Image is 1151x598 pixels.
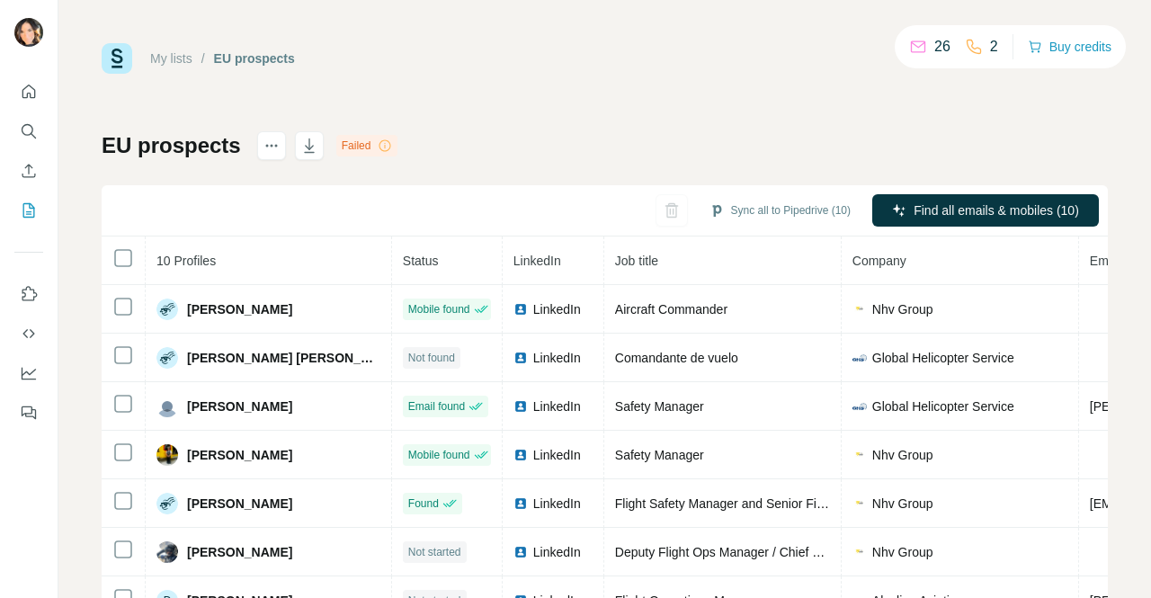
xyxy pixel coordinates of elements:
[852,448,867,462] img: company-logo
[14,18,43,47] img: Avatar
[201,49,205,67] li: /
[533,300,581,318] span: LinkedIn
[102,131,241,160] h1: EU prospects
[187,495,292,513] span: [PERSON_NAME]
[852,496,867,511] img: company-logo
[14,317,43,350] button: Use Surfe API
[513,545,528,559] img: LinkedIn logo
[872,446,933,464] span: Nhv Group
[336,135,398,156] div: Failed
[156,396,178,417] img: Avatar
[852,254,906,268] span: Company
[615,302,727,317] span: Aircraft Commander
[697,197,863,224] button: Sync all to Pipedrive (10)
[533,495,581,513] span: LinkedIn
[615,448,704,462] span: Safety Manager
[852,399,867,414] img: company-logo
[408,350,455,366] span: Not found
[408,301,470,317] span: Mobile found
[872,194,1099,227] button: Find all emails & mobiles (10)
[102,43,132,74] img: Surfe Logo
[408,398,465,415] span: Email found
[14,194,43,227] button: My lists
[615,254,658,268] span: Job title
[513,351,528,365] img: LinkedIn logo
[934,36,950,58] p: 26
[872,349,1014,367] span: Global Helicopter Service
[156,299,178,320] img: Avatar
[513,254,561,268] span: LinkedIn
[408,447,470,463] span: Mobile found
[872,495,933,513] span: Nhv Group
[852,545,867,559] img: company-logo
[408,544,461,560] span: Not started
[156,493,178,514] img: Avatar
[150,51,192,66] a: My lists
[615,399,704,414] span: Safety Manager
[533,543,581,561] span: LinkedIn
[1090,254,1121,268] span: Email
[156,347,178,369] img: Avatar
[187,543,292,561] span: [PERSON_NAME]
[408,495,439,512] span: Found
[852,351,867,365] img: company-logo
[615,496,871,511] span: Flight Safety Manager and Senior First Officer
[513,496,528,511] img: LinkedIn logo
[257,131,286,160] button: actions
[187,446,292,464] span: [PERSON_NAME]
[156,541,178,563] img: Avatar
[403,254,439,268] span: Status
[872,543,933,561] span: Nhv Group
[14,278,43,310] button: Use Surfe on LinkedIn
[615,351,738,365] span: Comandante de vuelo
[513,302,528,317] img: LinkedIn logo
[214,49,295,67] div: EU prospects
[187,349,380,367] span: [PERSON_NAME] [PERSON_NAME]
[872,397,1014,415] span: Global Helicopter Service
[156,444,178,466] img: Avatar
[513,448,528,462] img: LinkedIn logo
[14,155,43,187] button: Enrich CSV
[990,36,998,58] p: 2
[872,300,933,318] span: Nhv Group
[533,349,581,367] span: LinkedIn
[187,397,292,415] span: [PERSON_NAME]
[14,76,43,108] button: Quick start
[14,357,43,389] button: Dashboard
[914,201,1079,219] span: Find all emails & mobiles (10)
[533,397,581,415] span: LinkedIn
[14,397,43,429] button: Feedback
[187,300,292,318] span: [PERSON_NAME]
[852,302,867,317] img: company-logo
[1028,34,1111,59] button: Buy credits
[14,115,43,147] button: Search
[156,254,216,268] span: 10 Profiles
[615,545,921,559] span: Deputy Flight Ops Manager / Chief Pilot / Captian NHV
[533,446,581,464] span: LinkedIn
[513,399,528,414] img: LinkedIn logo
